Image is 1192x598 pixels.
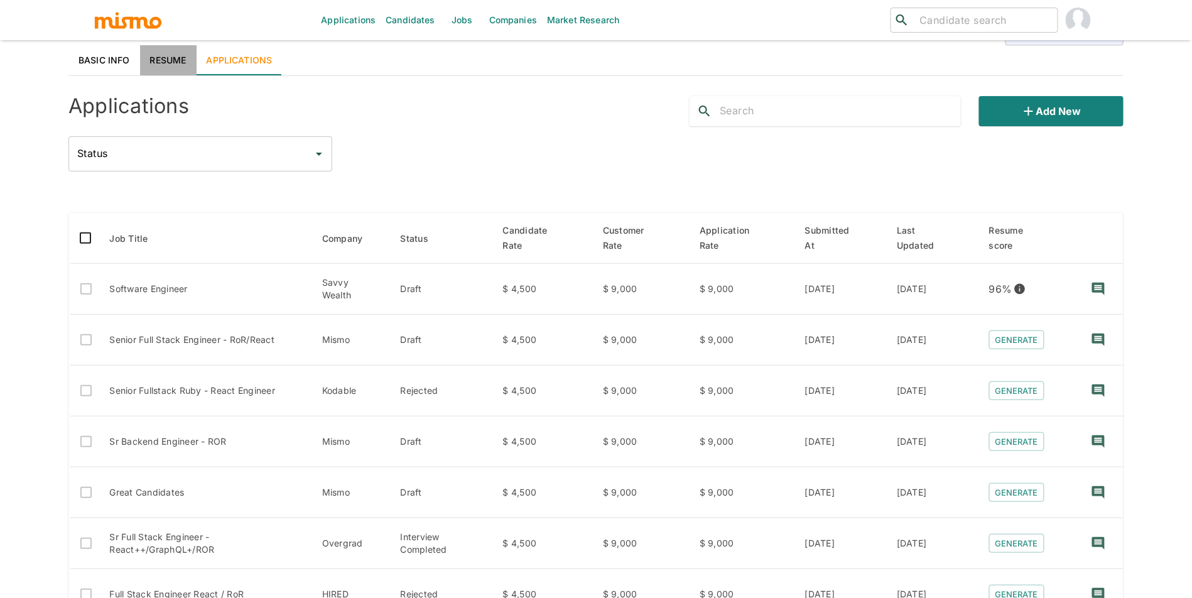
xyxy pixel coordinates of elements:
td: $ 9,000 [690,366,795,416]
button: recent-notes [1083,477,1113,508]
td: $ 4,500 [493,416,593,467]
a: Resume [140,45,197,75]
span: Candidate Rate [503,223,583,253]
span: Submitted At [805,223,877,253]
td: [DATE] [887,315,979,366]
td: $ 4,500 [493,518,593,569]
span: Job Title [110,231,165,246]
td: Senior Full Stack Engineer - RoR/React [100,315,312,366]
td: Rejected [391,366,493,416]
img: logo [94,11,163,30]
span: Status [401,231,445,246]
td: [DATE] [795,416,887,467]
button: recent-notes [1083,427,1113,457]
td: $ 9,000 [593,518,690,569]
td: Only active applications to Public jobs can be selected [70,315,100,366]
td: Draft [391,264,493,315]
td: [DATE] [795,467,887,518]
td: $ 9,000 [690,467,795,518]
td: Only active applications to Public jobs can be selected [70,518,100,569]
button: Generate [989,330,1044,350]
td: [DATE] [887,518,979,569]
a: Applications [197,45,283,75]
input: Candidate search [914,11,1053,29]
td: [DATE] [887,264,979,315]
button: Open [310,145,328,163]
td: Only active applications to Public jobs can be selected [70,467,100,518]
td: Mismo [312,416,391,467]
button: recent-notes [1083,325,1113,355]
td: Great Candidates [100,467,312,518]
button: Add new [979,96,1124,126]
td: Savvy Wealth [312,264,391,315]
td: Mismo [312,315,391,366]
td: $ 9,000 [690,416,795,467]
a: Basic Info [68,45,140,75]
td: $ 9,000 [593,315,690,366]
td: $ 4,500 [493,366,593,416]
td: $ 9,000 [690,264,795,315]
td: $ 9,000 [593,366,690,416]
button: recent-notes [1083,528,1113,558]
td: Overgrad [312,518,391,569]
td: [DATE] [887,416,979,467]
td: Only active applications to Public jobs can be selected [70,416,100,467]
td: Senior Fullstack Ruby - React Engineer [100,366,312,416]
td: Mismo [312,467,391,518]
td: Only active applications to Public jobs can be selected [70,264,100,315]
td: [DATE] [887,366,979,416]
img: Maria Lujan Ciommo [1066,8,1091,33]
td: $ 9,000 [593,416,690,467]
button: search [690,96,720,126]
button: recent-notes [1083,376,1113,406]
span: Last Updated [897,223,969,253]
svg: View resume score details [1014,283,1026,295]
td: $ 4,500 [493,264,593,315]
td: [DATE] [795,264,887,315]
td: Interview Completed [391,518,493,569]
button: Generate [989,381,1044,401]
span: Resume score [989,223,1063,253]
td: $ 9,000 [690,315,795,366]
td: $ 4,500 [493,467,593,518]
input: Search [720,101,961,121]
span: Application Rate [700,223,785,253]
td: Draft [391,315,493,366]
span: Customer Rate [603,223,680,253]
td: $ 9,000 [593,467,690,518]
td: $ 9,000 [690,518,795,569]
td: Software Engineer [100,264,312,315]
td: Kodable [312,366,391,416]
button: Generate [989,534,1044,553]
td: [DATE] [795,366,887,416]
button: Generate [989,483,1044,503]
td: [DATE] [887,467,979,518]
h4: Applications [68,94,189,119]
td: [DATE] [795,518,887,569]
td: Draft [391,467,493,518]
p: 96 % [989,280,1012,298]
button: recent-notes [1083,274,1113,304]
td: Sr Backend Engineer - ROR [100,416,312,467]
td: [DATE] [795,315,887,366]
button: Generate [989,432,1044,452]
td: $ 9,000 [593,264,690,315]
td: Only active applications to Public jobs can be selected [70,366,100,416]
td: Draft [391,416,493,467]
td: $ 4,500 [493,315,593,366]
td: Sr Full Stack Engineer - React++/GraphQL+/ROR [100,518,312,569]
span: Company [322,231,379,246]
